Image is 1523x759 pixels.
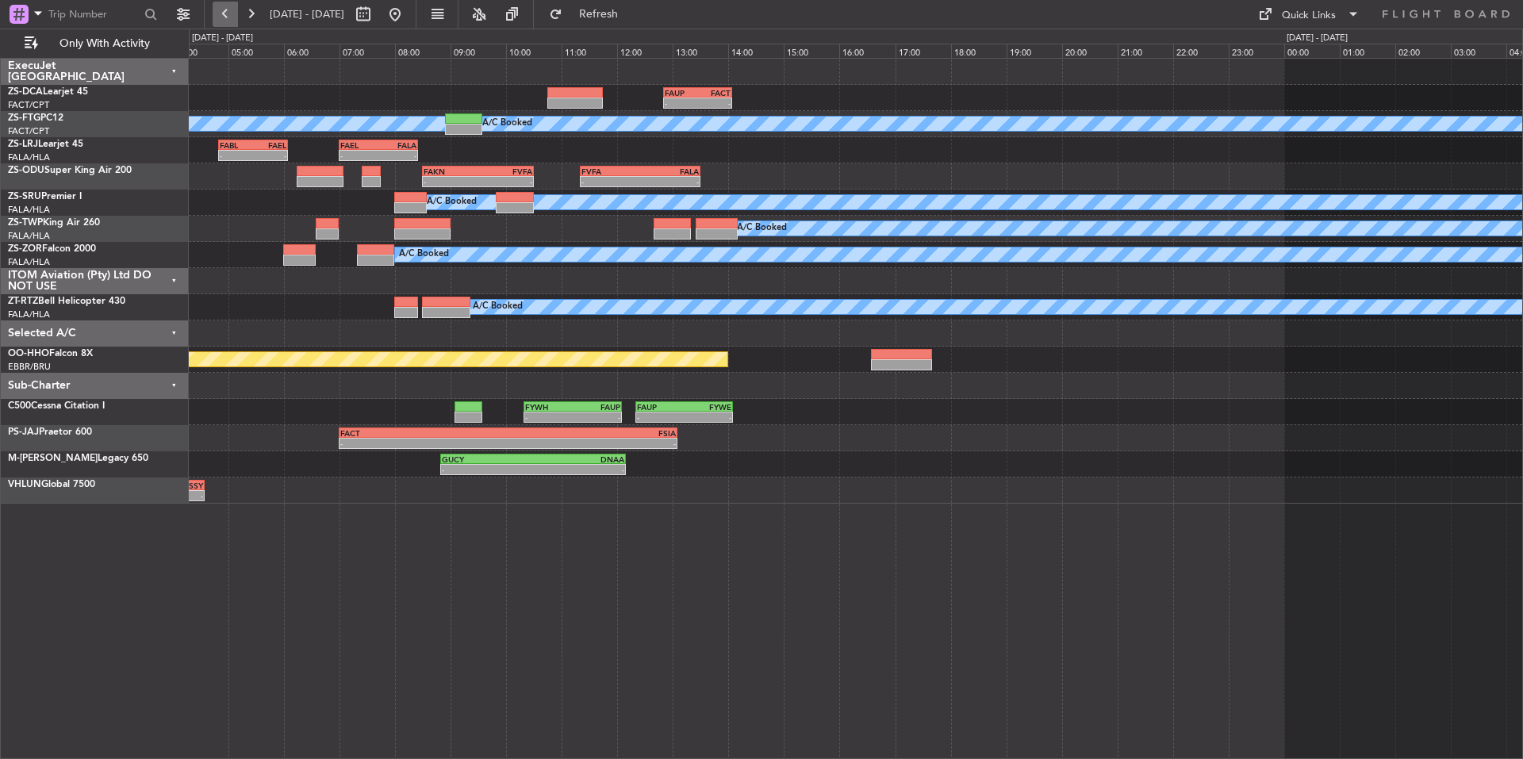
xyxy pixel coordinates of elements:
[8,297,125,306] a: ZT-RTZBell Helicopter 430
[253,151,286,160] div: -
[508,439,675,448] div: -
[8,427,92,437] a: PS-JAJPraetor 600
[684,412,731,422] div: -
[8,297,38,306] span: ZT-RTZ
[442,454,533,464] div: GUCY
[340,428,508,438] div: FACT
[8,113,40,123] span: ZS-FTG
[8,166,44,175] span: ZS-ODU
[8,427,39,437] span: PS-JAJ
[1229,44,1284,58] div: 23:00
[508,428,675,438] div: FSIA
[8,361,51,373] a: EBBR/BRU
[340,44,395,58] div: 07:00
[581,167,640,176] div: FVFA
[427,190,477,214] div: A/C Booked
[424,167,478,176] div: FAKN
[640,167,699,176] div: FALA
[8,454,148,463] a: M-[PERSON_NAME]Legacy 650
[617,44,673,58] div: 12:00
[173,44,228,58] div: 04:00
[1287,32,1348,45] div: [DATE] - [DATE]
[8,480,41,489] span: VHLUN
[270,7,344,21] span: [DATE] - [DATE]
[8,244,96,254] a: ZS-ZORFalcon 2000
[424,177,478,186] div: -
[697,98,730,108] div: -
[573,402,620,412] div: FAUP
[284,44,340,58] div: 06:00
[8,230,50,242] a: FALA/HLA
[228,44,284,58] div: 05:00
[8,192,82,201] a: ZS-SRUPremier I
[665,98,697,108] div: -
[665,88,697,98] div: FAUP
[8,349,49,358] span: OO-HHO
[8,140,83,149] a: ZS-LRJLearjet 45
[8,87,43,97] span: ZS-DCA
[8,480,95,489] a: VHLUNGlobal 7500
[896,44,951,58] div: 17:00
[951,44,1007,58] div: 18:00
[8,125,49,137] a: FACT/CPT
[8,218,100,228] a: ZS-TWPKing Air 260
[542,2,637,27] button: Refresh
[637,402,685,412] div: FAUP
[697,88,730,98] div: FACT
[525,402,573,412] div: FYWH
[1284,44,1340,58] div: 00:00
[525,412,573,422] div: -
[451,44,506,58] div: 09:00
[566,9,632,20] span: Refresh
[478,177,531,186] div: -
[399,243,449,266] div: A/C Booked
[573,412,620,422] div: -
[533,465,624,474] div: -
[8,204,50,216] a: FALA/HLA
[839,44,895,58] div: 16:00
[8,218,43,228] span: ZS-TWP
[1062,44,1118,58] div: 20:00
[442,465,533,474] div: -
[8,166,132,175] a: ZS-ODUSuper King Air 200
[340,140,378,150] div: FAEL
[506,44,562,58] div: 10:00
[1451,44,1506,58] div: 03:00
[8,349,93,358] a: OO-HHOFalcon 8X
[8,401,31,411] span: C500
[8,454,98,463] span: M-[PERSON_NAME]
[8,192,41,201] span: ZS-SRU
[41,38,167,49] span: Only With Activity
[378,151,416,160] div: -
[253,140,286,150] div: FAEL
[378,140,416,150] div: FALA
[1282,8,1336,24] div: Quick Links
[8,140,38,149] span: ZS-LRJ
[1007,44,1062,58] div: 19:00
[220,140,253,150] div: FABL
[673,44,728,58] div: 13:00
[533,454,624,464] div: DNAA
[8,113,63,123] a: ZS-FTGPC12
[482,112,532,136] div: A/C Booked
[340,439,508,448] div: -
[8,309,50,320] a: FALA/HLA
[737,217,787,240] div: A/C Booked
[1395,44,1451,58] div: 02:00
[1118,44,1173,58] div: 21:00
[8,244,42,254] span: ZS-ZOR
[220,151,253,160] div: -
[1173,44,1229,58] div: 22:00
[637,412,685,422] div: -
[1340,44,1395,58] div: 01:00
[192,32,253,45] div: [DATE] - [DATE]
[8,256,50,268] a: FALA/HLA
[728,44,784,58] div: 14:00
[473,295,523,319] div: A/C Booked
[562,44,617,58] div: 11:00
[478,167,531,176] div: FVFA
[8,151,50,163] a: FALA/HLA
[8,99,49,111] a: FACT/CPT
[1250,2,1368,27] button: Quick Links
[581,177,640,186] div: -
